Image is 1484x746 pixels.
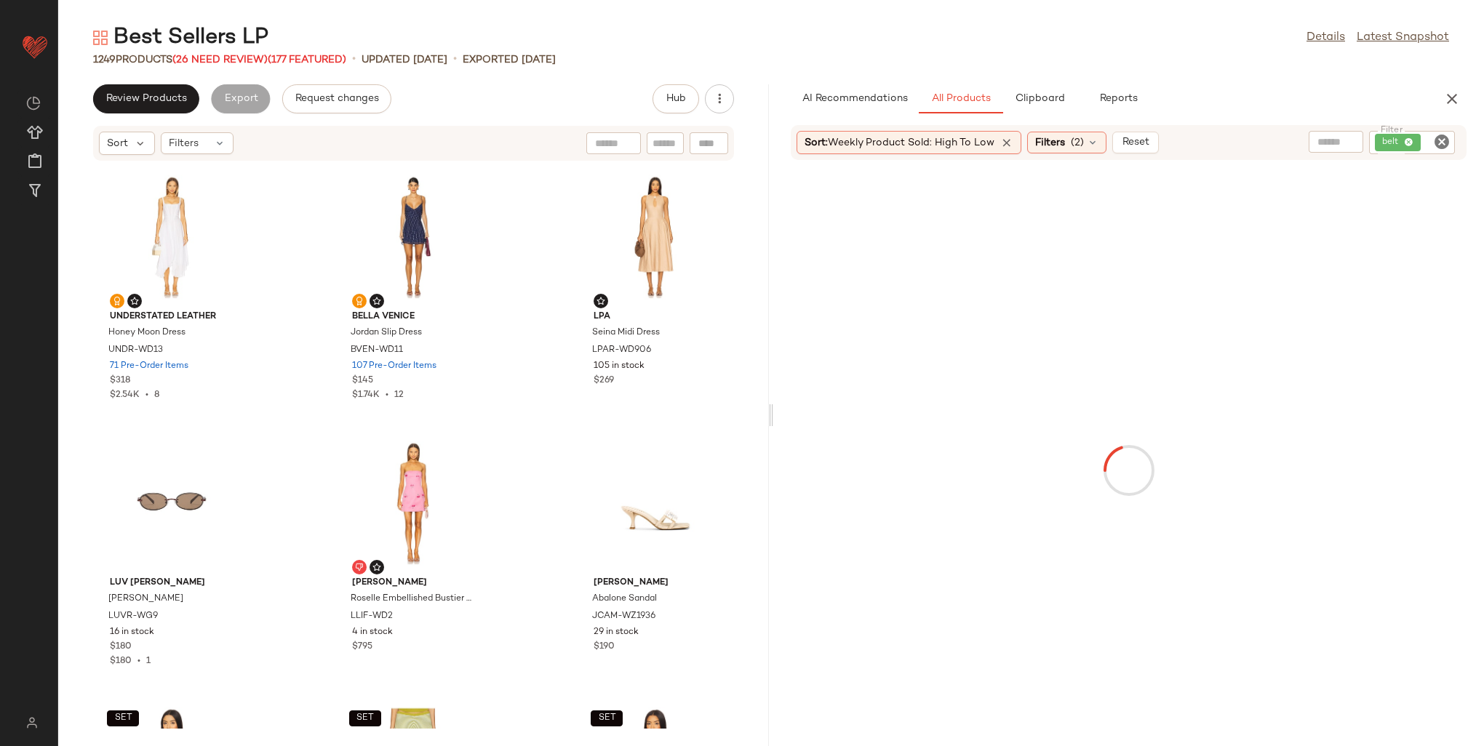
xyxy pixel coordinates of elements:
span: Reset [1121,137,1149,148]
img: svg%3e [597,297,605,305]
span: UNDR-WD13 [108,344,163,357]
span: Hub [666,93,686,105]
span: 8 [154,390,159,400]
span: Seina Midi Dress [592,326,660,340]
span: 107 Pre-Order Items [352,360,436,373]
button: SET [107,710,139,726]
span: (2) [1071,135,1084,151]
span: [PERSON_NAME] [352,577,476,590]
span: [PERSON_NAME] [108,593,183,606]
span: $795 [352,641,372,654]
span: JCAM-WZ1936 [592,610,655,623]
button: Request changes [282,84,391,113]
a: Details [1307,29,1345,47]
img: LLIF-WD2_V1.jpg [340,436,487,571]
img: svg%3e [355,563,364,571]
span: $180 [110,641,132,654]
span: 1 [146,657,151,666]
span: Request changes [295,93,379,105]
button: Hub [653,84,699,113]
span: (177 Featured) [268,55,346,65]
img: heart_red.DM2ytmEG.svg [20,32,49,61]
span: Review Products [105,93,187,105]
span: LLIF-WD2 [351,610,393,623]
span: $1.74K [352,390,380,400]
span: Filters [169,136,199,151]
span: Jordan Slip Dress [351,326,422,340]
span: 1249 [93,55,116,65]
div: Products [93,52,346,68]
span: SET [597,713,615,723]
span: Roselle Embellished Bustier Mini Dress [351,593,474,606]
img: LUVR-WG9_V1.jpg [98,436,245,571]
img: svg%3e [113,297,121,305]
button: Review Products [93,84,199,113]
span: SET [113,713,132,723]
span: $269 [594,374,614,388]
span: • [352,51,356,68]
img: svg%3e [372,297,381,305]
span: SET [356,713,374,723]
img: svg%3e [26,96,41,111]
img: svg%3e [93,31,108,45]
img: svg%3e [355,297,364,305]
span: $190 [594,641,615,654]
img: LPAR-WD906_V1.jpg [582,169,729,305]
span: (26 Need Review) [172,55,268,65]
img: svg%3e [17,717,46,729]
span: 29 in stock [594,626,639,639]
span: $318 [110,374,130,388]
span: • [453,51,457,68]
span: Bella Venice [352,310,476,324]
span: 105 in stock [594,360,645,373]
span: Sort: [805,135,994,151]
span: Abalone Sandal [592,593,657,606]
span: BVEN-WD11 [351,344,403,357]
span: Weekly Product Sold: High to Low [828,137,994,148]
span: LUVR-WG9 [108,610,158,623]
img: JCAM-WZ1936_V1.jpg [582,436,729,571]
span: • [380,390,394,400]
span: AI Recommendations [802,93,908,105]
p: Exported [DATE] [463,52,556,68]
span: 12 [394,390,404,400]
span: Filters [1035,135,1065,151]
i: Clear Filter [1433,133,1451,151]
button: SET [349,710,381,726]
span: 4 in stock [352,626,393,639]
span: Reports [1098,93,1137,105]
span: $180 [110,657,132,666]
span: Luv [PERSON_NAME] [110,577,234,590]
span: Clipboard [1014,93,1064,105]
img: BVEN-WD11_V1.jpg [340,169,487,305]
span: [PERSON_NAME] [594,577,717,590]
img: svg%3e [372,563,381,571]
img: svg%3e [130,297,139,305]
span: LPAR-WD906 [592,344,651,357]
span: All Products [931,93,991,105]
span: LPA [594,310,717,324]
span: Honey Moon Dress [108,326,185,340]
span: 16 in stock [110,626,154,639]
div: Best Sellers LP [93,23,268,52]
span: 71 Pre-Order Items [110,360,188,373]
span: Understated Leather [110,310,234,324]
a: Latest Snapshot [1357,29,1449,47]
button: Reset [1112,132,1159,153]
button: SET [591,710,623,726]
span: • [132,657,146,666]
span: $2.54K [110,390,140,400]
span: belt [1382,136,1405,149]
p: updated [DATE] [362,52,447,68]
span: Sort [107,136,128,151]
span: $145 [352,374,373,388]
span: • [140,390,154,400]
img: UNDR-WD13_V1.jpg [98,169,245,305]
